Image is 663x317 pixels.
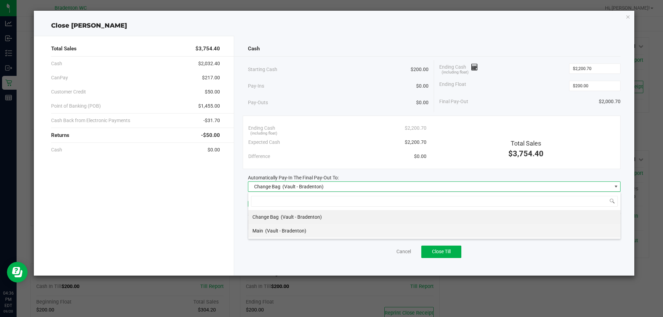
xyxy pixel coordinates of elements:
span: Total Sales [511,140,541,147]
span: Ending Cash [439,63,478,74]
span: Cash [51,60,62,67]
span: $217.00 [202,74,220,81]
span: $3,754.40 [508,149,544,158]
span: -$31.70 [203,117,220,124]
span: $2,200.70 [405,125,426,132]
div: Returns [51,128,220,143]
span: Difference [248,153,270,160]
a: Cancel [396,248,411,255]
span: (Vault - Bradenton) [282,184,324,189]
span: (Vault - Bradenton) [281,214,322,220]
span: CanPay [51,74,68,81]
span: Pay-Ins [248,82,264,90]
span: Ending Float [439,81,466,91]
span: Cash [248,45,260,53]
span: (Vault - Bradenton) [265,228,306,234]
iframe: Resource center [7,262,28,283]
span: -$50.00 [201,131,220,139]
span: Expected Cash [248,139,280,146]
span: Cash [51,146,62,153]
span: Change Bag [254,184,280,189]
div: Close [PERSON_NAME] [34,21,635,30]
span: $0.00 [414,153,426,160]
span: Automatically Pay-In The Final Pay-Out To: [248,175,339,180]
span: Close Till [432,249,451,254]
span: (including float) [250,131,277,137]
span: Total Sales [51,45,77,53]
span: $0.00 [416,82,429,90]
span: $2,032.40 [198,60,220,67]
span: Point of Banking (POB) [51,102,101,110]
span: Customer Credit [51,88,86,96]
span: $2,000.70 [599,98,621,105]
span: Pay-Outs [248,99,268,106]
span: $0.00 [416,99,429,106]
span: Final Pay-Out [439,98,468,105]
button: Close Till [421,246,461,258]
span: Ending Cash [248,125,275,132]
span: Change Bag [252,214,279,220]
span: Starting Cash [248,66,277,73]
span: $50.00 [205,88,220,96]
span: $0.00 [208,146,220,153]
span: Cash Back from Electronic Payments [51,117,130,124]
span: $2,200.70 [405,139,426,146]
span: $3,754.40 [195,45,220,53]
span: $1,455.00 [198,102,220,110]
span: $200.00 [411,66,429,73]
span: Main [252,228,263,234]
span: (including float) [442,70,469,76]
